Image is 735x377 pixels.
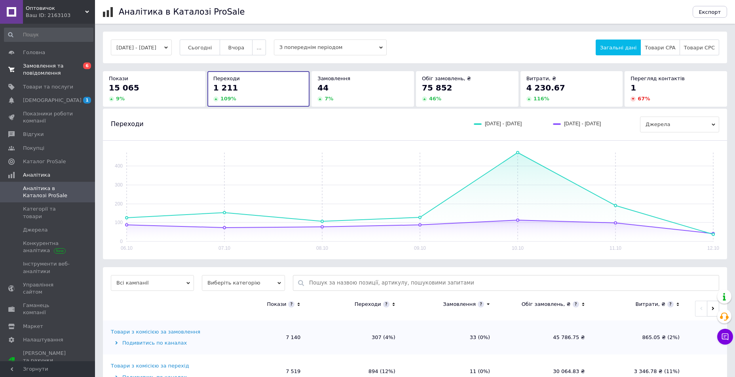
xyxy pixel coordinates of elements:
[512,245,524,251] text: 10.10
[109,83,139,92] span: 15 065
[111,275,194,291] span: Всі кампанії
[498,320,593,354] td: 45 786.75 ₴
[526,83,565,92] span: 4 230.67
[717,329,733,345] button: Чат з покупцем
[316,245,328,251] text: 08.10
[23,323,43,330] span: Маркет
[115,182,123,188] text: 300
[23,302,73,316] span: Гаманець компанії
[317,75,350,81] span: Замовлення
[23,172,50,179] span: Аналітика
[414,245,426,251] text: 09.10
[631,83,636,92] span: 1
[111,339,212,347] div: Подивитись по каналах
[111,120,144,128] span: Переходи
[422,83,452,92] span: 75 852
[23,281,73,296] span: Управління сайтом
[23,240,73,254] span: Конкурентна аналітика
[23,62,73,77] span: Замовлення та повідомлення
[23,97,82,104] span: [DEMOGRAPHIC_DATA]
[23,350,73,371] span: [PERSON_NAME] та рахунки
[308,320,403,354] td: 307 (4%)
[640,117,719,132] span: Джерела
[252,40,266,55] button: ...
[202,275,285,291] span: Виберіть категорію
[631,75,685,81] span: Перегляд контактів
[274,40,387,55] span: З попереднім періодом
[699,9,721,15] span: Експорт
[443,301,476,308] div: Замовлення
[116,96,125,102] span: 9 %
[119,7,245,17] h1: Аналітика в Каталозі ProSale
[83,97,91,104] span: 1
[638,96,650,102] span: 67 %
[429,96,441,102] span: 46 %
[645,45,675,51] span: Товари CPA
[600,45,636,51] span: Загальні дані
[23,145,44,152] span: Покупці
[111,40,172,55] button: [DATE] - [DATE]
[526,75,556,81] span: Витрати, ₴
[228,45,244,51] span: Вчора
[4,28,93,42] input: Пошук
[213,75,240,81] span: Переходи
[534,96,549,102] span: 116 %
[120,239,123,244] text: 0
[218,245,230,251] text: 07.10
[111,328,200,336] div: Товари з комісією за замовлення
[26,5,85,12] span: Оптовичок
[26,12,95,19] div: Ваш ID: 2163103
[23,336,63,343] span: Налаштування
[325,96,333,102] span: 7 %
[522,301,571,308] div: Обіг замовлень, ₴
[640,40,680,55] button: Товари CPA
[115,201,123,207] text: 200
[23,205,73,220] span: Категорії та товари
[111,362,189,369] div: Товари з комісією за перехід
[83,62,91,69] span: 6
[23,260,73,275] span: Інструменти веб-аналітики
[23,83,73,90] span: Товари та послуги
[23,158,66,165] span: Каталог ProSale
[610,245,621,251] text: 11.10
[422,75,471,81] span: Обіг замовлень, ₴
[355,301,381,308] div: Переходи
[23,131,44,138] span: Відгуки
[109,75,128,81] span: Покази
[23,185,73,199] span: Аналітика в Каталозі ProSale
[593,320,688,354] td: 865.05 ₴ (2%)
[188,45,212,51] span: Сьогодні
[403,320,498,354] td: 33 (0%)
[317,83,329,92] span: 44
[23,226,47,234] span: Джерела
[23,110,73,124] span: Показники роботи компанії
[180,40,220,55] button: Сьогодні
[220,40,253,55] button: Вчора
[115,163,123,169] text: 400
[214,320,308,354] td: 7 140
[680,40,719,55] button: Товари CPC
[267,301,286,308] div: Покази
[693,6,727,18] button: Експорт
[684,45,715,51] span: Товари CPC
[115,220,123,225] text: 100
[635,301,665,308] div: Витрати, ₴
[220,96,236,102] span: 109 %
[23,49,45,56] span: Головна
[596,40,641,55] button: Загальні дані
[213,83,238,92] span: 1 211
[256,45,261,51] span: ...
[121,245,133,251] text: 06.10
[707,245,719,251] text: 12.10
[309,275,715,290] input: Пошук за назвою позиції, артикулу, пошуковими запитами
